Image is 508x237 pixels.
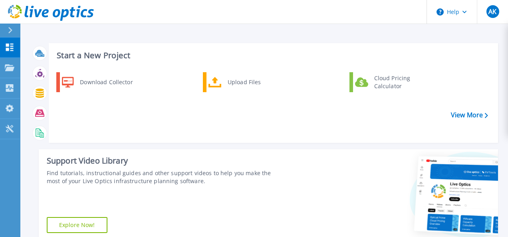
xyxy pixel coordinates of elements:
div: Download Collector [76,74,136,90]
h3: Start a New Project [57,51,488,60]
a: View More [451,111,488,119]
a: Upload Files [203,72,285,92]
div: Find tutorials, instructional guides and other support videos to help you make the most of your L... [47,169,286,185]
div: Upload Files [224,74,283,90]
a: Cloud Pricing Calculator [349,72,431,92]
div: Support Video Library [47,156,286,166]
div: Cloud Pricing Calculator [370,74,429,90]
a: Download Collector [56,72,138,92]
span: AK [488,8,496,15]
a: Explore Now! [47,217,107,233]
